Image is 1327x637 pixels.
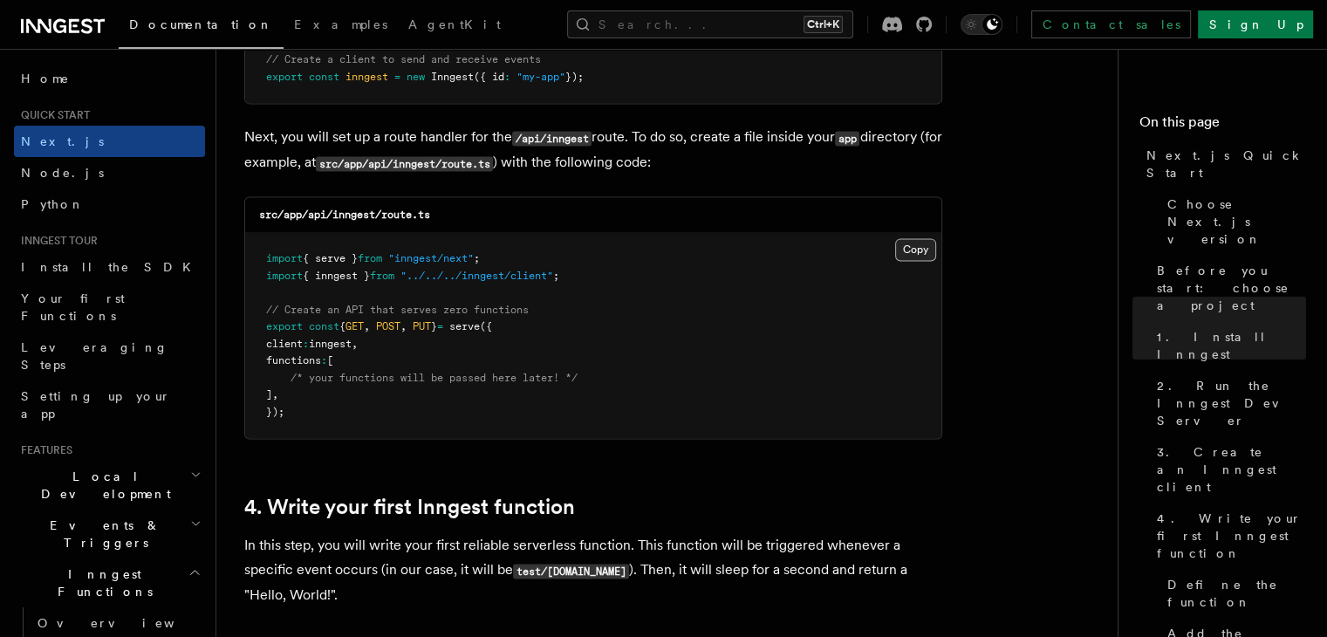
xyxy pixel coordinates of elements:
[449,320,480,332] span: serve
[400,270,553,282] span: "../../../inngest/client"
[895,238,936,261] button: Copy
[266,270,303,282] span: import
[14,251,205,283] a: Install the SDK
[309,320,339,332] span: const
[119,5,284,49] a: Documentation
[266,71,303,83] span: export
[1160,188,1306,255] a: Choose Next.js version
[303,338,309,350] span: :
[38,616,217,630] span: Overview
[244,125,942,175] p: Next, you will set up a route handler for the route. To do so, create a file inside your director...
[14,283,205,332] a: Your first Functions
[21,389,171,421] span: Setting up your app
[480,320,492,332] span: ({
[21,134,104,148] span: Next.js
[244,495,575,519] a: 4. Write your first Inngest function
[266,53,541,65] span: // Create a client to send and receive events
[1157,510,1306,562] span: 4. Write your first Inngest function
[291,372,578,384] span: /* your functions will be passed here later! */
[14,108,90,122] span: Quick start
[14,126,205,157] a: Next.js
[358,252,382,264] span: from
[259,209,430,221] code: src/app/api/inngest/route.ts
[14,188,205,220] a: Python
[266,320,303,332] span: export
[21,70,70,87] span: Home
[327,354,333,366] span: [
[14,558,205,607] button: Inngest Functions
[272,388,278,401] span: ,
[1198,10,1313,38] a: Sign Up
[1150,321,1306,370] a: 1. Install Inngest
[266,354,321,366] span: functions
[266,304,529,316] span: // Create an API that serves zero functions
[294,17,387,31] span: Examples
[14,461,205,510] button: Local Development
[21,340,168,372] span: Leveraging Steps
[316,156,493,171] code: src/app/api/inngest/route.ts
[413,320,431,332] span: PUT
[431,320,437,332] span: }
[129,17,273,31] span: Documentation
[339,320,345,332] span: {
[244,533,942,607] p: In this step, you will write your first reliable serverless function. This function will be trigg...
[14,332,205,380] a: Leveraging Steps
[407,71,425,83] span: new
[266,252,303,264] span: import
[1150,255,1306,321] a: Before you start: choose a project
[553,270,559,282] span: ;
[21,166,104,180] span: Node.js
[804,16,843,33] kbd: Ctrl+K
[513,564,629,579] code: test/[DOMAIN_NAME]
[21,260,202,274] span: Install the SDK
[408,17,501,31] span: AgentKit
[961,14,1002,35] button: Toggle dark mode
[1139,112,1306,140] h4: On this page
[1167,195,1306,248] span: Choose Next.js version
[284,5,398,47] a: Examples
[431,71,474,83] span: Inngest
[309,338,352,350] span: inngest
[512,131,592,146] code: /api/inngest
[398,5,511,47] a: AgentKit
[1150,370,1306,436] a: 2. Run the Inngest Dev Server
[14,510,205,558] button: Events & Triggers
[364,320,370,332] span: ,
[835,131,859,146] code: app
[14,517,190,551] span: Events & Triggers
[1146,147,1306,182] span: Next.js Quick Start
[1157,262,1306,314] span: Before you start: choose a project
[1167,576,1306,611] span: Define the function
[437,320,443,332] span: =
[394,71,400,83] span: =
[516,71,565,83] span: "my-app"
[14,63,205,94] a: Home
[345,320,364,332] span: GET
[266,406,284,418] span: });
[14,565,188,600] span: Inngest Functions
[266,338,303,350] span: client
[1157,443,1306,496] span: 3. Create an Inngest client
[388,252,474,264] span: "inngest/next"
[370,270,394,282] span: from
[565,71,584,83] span: });
[1157,328,1306,363] span: 1. Install Inngest
[309,71,339,83] span: const
[1157,377,1306,429] span: 2. Run the Inngest Dev Server
[1160,569,1306,618] a: Define the function
[1031,10,1191,38] a: Contact sales
[1139,140,1306,188] a: Next.js Quick Start
[567,10,853,38] button: Search...Ctrl+K
[14,443,72,457] span: Features
[1150,503,1306,569] a: 4. Write your first Inngest function
[266,388,272,401] span: ]
[474,71,504,83] span: ({ id
[321,354,327,366] span: :
[504,71,510,83] span: :
[14,468,190,503] span: Local Development
[474,252,480,264] span: ;
[14,157,205,188] a: Node.js
[1150,436,1306,503] a: 3. Create an Inngest client
[21,291,125,323] span: Your first Functions
[14,380,205,429] a: Setting up your app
